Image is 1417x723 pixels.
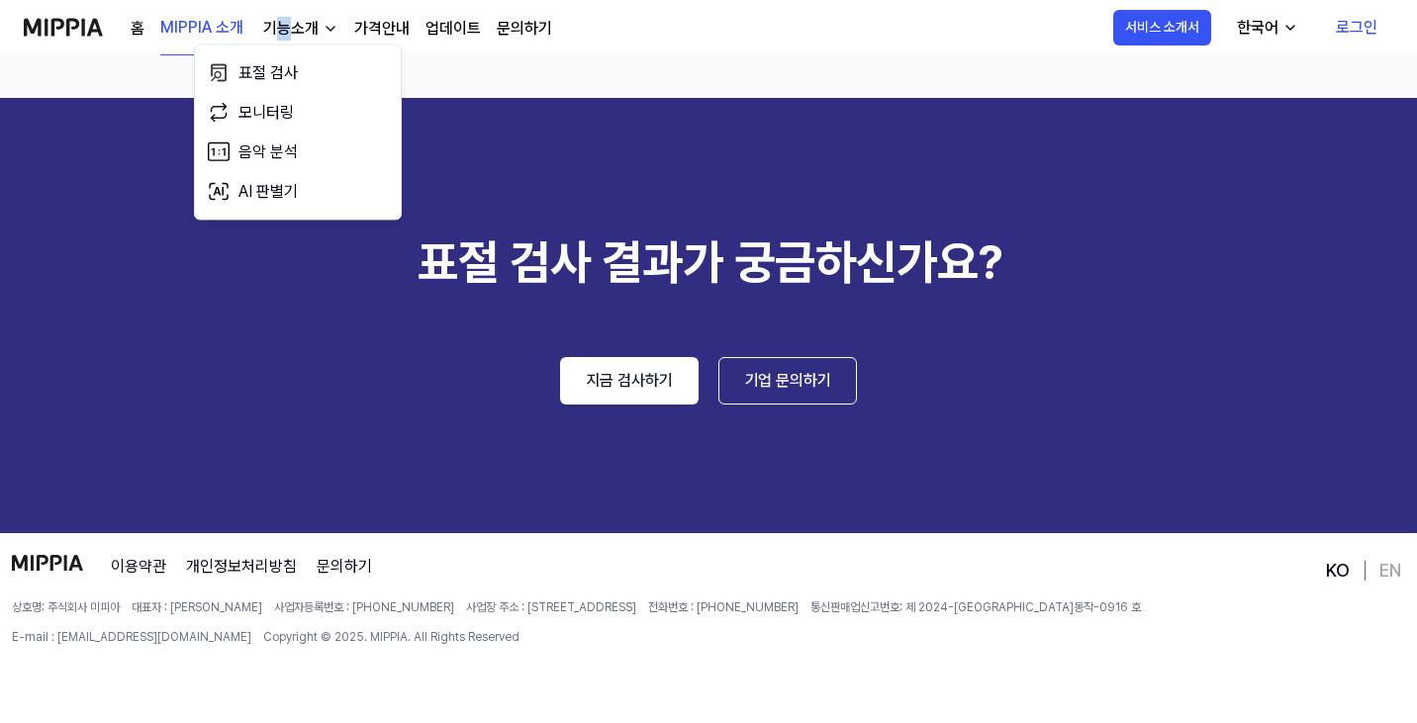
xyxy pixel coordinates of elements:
[418,226,1000,298] p: 표절 검사 결과가 궁금하신가요?
[560,357,699,405] a: 지금 검사하기
[203,53,393,93] a: 표절 검사
[1233,16,1282,40] div: 한국어
[263,628,520,646] span: Copyright © 2025. MIPPIA. All Rights Reserved
[12,598,120,616] span: 상호명: 주식회사 미피아
[1379,559,1401,583] a: EN
[203,93,393,133] a: 모니터링
[1326,559,1350,583] a: KO
[12,555,83,571] img: logo
[648,598,799,616] span: 전화번호 : [PHONE_NUMBER]
[259,17,323,41] div: 기능소개
[354,17,410,41] a: 가격안내
[1113,10,1211,45] button: 서비스 소개서
[12,628,251,646] span: E-mail : [EMAIL_ADDRESS][DOMAIN_NAME]
[274,598,454,616] span: 사업자등록번호 : [PHONE_NUMBER]
[323,21,338,37] img: down
[111,555,166,579] a: 이용약관
[1221,8,1310,47] button: 한국어
[810,598,1141,616] span: 통신판매업신고번호: 제 2024-[GEOGRAPHIC_DATA]동작-0916 호
[259,17,338,41] button: 기능소개
[203,172,393,212] a: AI 판별기
[466,598,636,616] span: 사업장 주소 : [STREET_ADDRESS]
[203,133,393,172] a: 음악 분석
[497,17,552,41] a: 문의하기
[317,555,372,579] a: 문의하기
[132,598,262,616] span: 대표자 : [PERSON_NAME]
[160,1,243,55] a: MIPPIA 소개
[425,17,481,41] a: 업데이트
[186,555,297,579] a: 개인정보처리방침
[718,357,857,405] a: 기업 문의하기
[131,17,144,41] a: 홈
